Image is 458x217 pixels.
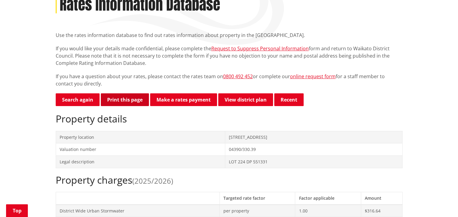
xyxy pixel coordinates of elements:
[218,93,273,106] a: View district plan
[56,45,403,67] p: If you would like your details made confidential, please complete the form and return to Waikato ...
[223,73,253,80] a: 0800 492 452
[56,143,225,156] td: Valuation number
[56,73,403,87] p: If you have a question about your rates, please contact the rates team on or complete our for a s...
[56,174,403,186] h2: Property charges
[295,205,361,217] td: 1.00
[430,192,452,213] iframe: Messenger Launcher
[290,73,336,80] a: online request form
[225,143,402,156] td: 04390/330.39
[101,93,149,106] button: Print this page
[56,155,225,168] td: Legal description
[56,131,225,143] td: Property location
[295,192,361,204] th: Factor applicable
[361,205,402,217] td: $316.64
[225,155,402,168] td: LOT 224 DP 551331
[361,192,402,204] th: Amount
[56,205,219,217] td: District Wide Urban Stormwater
[211,45,309,52] a: Request to Suppress Personal Information
[274,93,304,106] button: Recent
[56,32,403,39] p: Use the rates information database to find out rates information about property in the [GEOGRAPHI...
[132,176,173,186] span: (2025/2026)
[56,93,100,106] a: Search again
[225,131,402,143] td: [STREET_ADDRESS]
[56,113,403,125] h2: Property details
[6,204,28,217] a: Top
[150,93,217,106] a: Make a rates payment
[219,205,295,217] td: per property
[219,192,295,204] th: Targeted rate factor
